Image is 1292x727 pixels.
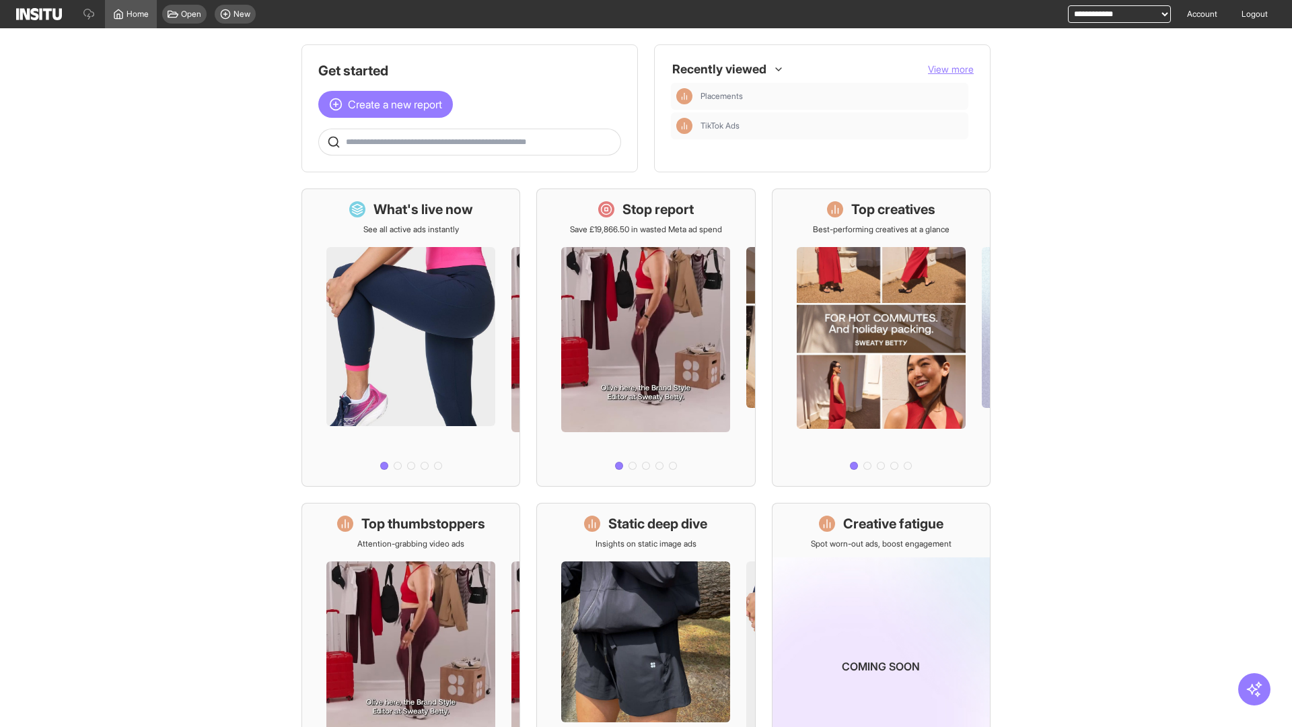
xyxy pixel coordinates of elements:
h1: Static deep dive [608,514,707,533]
span: Create a new report [348,96,442,112]
span: New [234,9,250,20]
img: Logo [16,8,62,20]
h1: What's live now [373,200,473,219]
span: Placements [701,91,743,102]
p: Best-performing creatives at a glance [813,224,949,235]
span: View more [928,63,974,75]
div: Insights [676,118,692,134]
button: Create a new report [318,91,453,118]
span: Placements [701,91,963,102]
span: Home [127,9,149,20]
h1: Top creatives [851,200,935,219]
span: TikTok Ads [701,120,963,131]
p: Save £19,866.50 in wasted Meta ad spend [570,224,722,235]
span: TikTok Ads [701,120,740,131]
p: Attention-grabbing video ads [357,539,464,549]
h1: Top thumbstoppers [361,514,485,533]
a: What's live nowSee all active ads instantly [301,188,520,487]
div: Insights [676,88,692,104]
h1: Stop report [622,200,694,219]
span: Open [181,9,201,20]
p: See all active ads instantly [363,224,459,235]
a: Top creativesBest-performing creatives at a glance [772,188,991,487]
p: Insights on static image ads [596,539,696,549]
a: Stop reportSave £19,866.50 in wasted Meta ad spend [536,188,755,487]
button: View more [928,63,974,76]
h1: Get started [318,61,621,80]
